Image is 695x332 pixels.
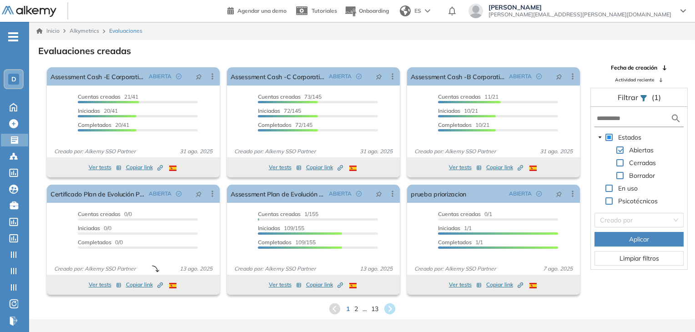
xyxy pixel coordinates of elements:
span: 13 ago. 2025 [176,265,216,273]
span: Cuentas creadas [78,211,121,217]
span: ABIERTA [149,190,171,198]
span: ES [414,7,421,15]
i: - [8,36,18,38]
span: Borrador [629,171,655,180]
span: Creado por: Alkemy SSO Partner [50,265,139,273]
iframe: Chat Widget [650,288,695,332]
span: check-circle [356,191,362,196]
span: (1) [652,92,661,103]
span: Estados [618,133,641,141]
span: Creado por: Alkemy SSO Partner [231,265,319,273]
button: Copiar link [126,279,163,290]
span: Completados [438,239,472,246]
span: pushpin [556,190,562,197]
span: 73/145 [258,93,322,100]
span: Iniciadas [258,107,280,114]
span: 1/1 [438,225,472,231]
span: Completados [258,121,292,128]
span: 31 ago. 2025 [356,147,396,156]
a: Assessment Cash -C Corporativo [231,67,325,86]
button: Ver tests [449,279,482,290]
span: Psicotécnicos [616,196,660,206]
span: 72/145 [258,107,301,114]
img: ESP [169,283,176,288]
span: Actividad reciente [615,76,654,83]
span: Completados [78,121,111,128]
span: 1 [346,304,350,314]
span: En uso [618,184,638,192]
span: check-circle [536,74,542,79]
img: ESP [529,166,537,171]
span: Cuentas creadas [258,211,301,217]
span: 13 [371,304,378,314]
span: Filtrar [618,93,640,102]
span: Iniciadas [78,225,100,231]
span: Tutoriales [312,7,337,14]
span: Evaluaciones [109,27,142,35]
a: prueba priorizacion [411,185,466,203]
span: Aplicar [629,234,649,244]
a: Certificado Plan de Evolución Profesional [50,185,145,203]
button: Copiar link [306,279,343,290]
span: Copiar link [486,163,523,171]
span: 0/1 [438,211,492,217]
button: Copiar link [486,162,523,173]
span: ABIERTA [149,72,171,80]
button: Ver tests [449,162,482,173]
span: check-circle [536,191,542,196]
span: 109/155 [258,239,316,246]
a: Assessment Cash -B Corporativo [411,67,505,86]
span: caret-down [598,135,602,140]
span: ABIERTA [329,72,352,80]
span: Copiar link [486,281,523,289]
button: pushpin [549,69,569,84]
span: pushpin [556,73,562,80]
span: ABIERTA [329,190,352,198]
span: Iniciadas [438,107,460,114]
a: Agendar una demo [227,5,287,15]
button: Ver tests [89,162,121,173]
span: pushpin [376,73,382,80]
img: ESP [169,166,176,171]
span: pushpin [376,190,382,197]
span: 10/21 [438,121,489,128]
span: [PERSON_NAME][EMAIL_ADDRESS][PERSON_NAME][DOMAIN_NAME] [489,11,671,18]
button: Ver tests [269,162,302,173]
span: check-circle [356,74,362,79]
span: 0/0 [78,211,132,217]
span: Completados [258,239,292,246]
button: Copiar link [486,279,523,290]
button: pushpin [549,186,569,201]
span: Copiar link [306,281,343,289]
span: 21/41 [78,93,138,100]
span: 1/1 [438,239,483,246]
span: 20/41 [78,107,118,114]
span: Alkymetrics [70,27,99,34]
span: check-circle [176,191,181,196]
img: ESP [529,283,537,288]
button: Ver tests [269,279,302,290]
span: Copiar link [126,281,163,289]
span: Cerradas [629,159,656,167]
span: ABIERTA [509,190,532,198]
span: 0/0 [78,225,111,231]
button: pushpin [189,186,209,201]
span: Fecha de creación [611,64,657,72]
img: search icon [670,113,681,124]
h3: Evaluaciones creadas [38,45,131,56]
span: 2 [354,304,358,314]
span: Estados [616,132,643,143]
span: 10/21 [438,107,478,114]
button: pushpin [189,69,209,84]
img: Logo [2,6,56,17]
span: Borrador [627,170,657,181]
a: Inicio [36,27,60,35]
span: pushpin [196,73,202,80]
button: Ver tests [89,279,121,290]
button: pushpin [369,186,389,201]
span: En uso [616,183,640,194]
span: Completados [78,239,111,246]
button: Onboarding [344,1,389,21]
span: Limpiar filtros [619,253,659,263]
